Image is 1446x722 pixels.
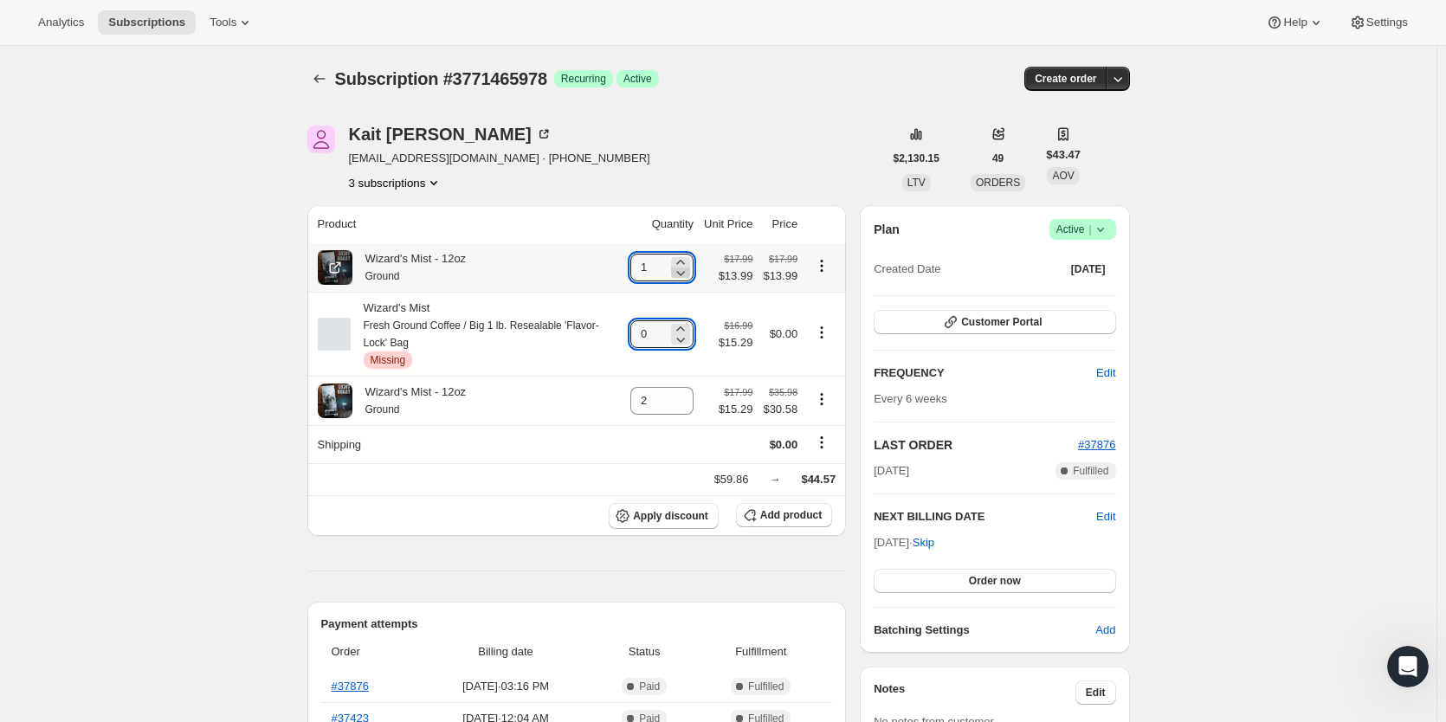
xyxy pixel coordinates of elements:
[874,261,940,278] span: Created Date
[1078,438,1115,451] a: #37876
[108,16,185,29] span: Subscriptions
[1085,616,1126,644] button: Add
[719,334,753,351] span: $15.29
[1073,464,1108,478] span: Fulfilled
[874,392,947,405] span: Every 6 weeks
[35,123,312,152] p: Hi [PERSON_NAME]
[1086,686,1106,699] span: Edit
[423,678,589,695] span: [DATE] · 03:16 PM
[763,401,797,418] span: $30.58
[307,67,332,91] button: Subscriptions
[969,574,1021,588] span: Order now
[808,433,836,452] button: Shipping actions
[1056,221,1109,238] span: Active
[298,28,329,59] div: Close
[748,680,784,693] span: Fulfilled
[1256,10,1334,35] button: Help
[1339,10,1418,35] button: Settings
[902,529,945,557] button: Skip
[352,384,467,418] div: Wizard's Mist - 12oz
[561,72,606,86] span: Recurring
[1046,146,1081,164] span: $43.47
[1096,508,1115,525] span: Edit
[28,10,94,35] button: Analytics
[1078,436,1115,454] button: #37876
[210,16,236,29] span: Tools
[769,254,797,264] small: $17.99
[371,353,406,367] span: Missing
[874,462,909,480] span: [DATE]
[318,250,352,285] img: product img
[1366,16,1408,29] span: Settings
[719,401,753,418] span: $15.29
[736,503,832,527] button: Add product
[352,250,467,285] div: Wizard's Mist - 12oz
[1095,622,1115,639] span: Add
[307,425,626,463] th: Shipping
[332,680,369,693] a: #37876
[38,16,84,29] span: Analytics
[907,177,926,189] span: LTV
[307,126,335,153] span: Kait Cottengim
[763,268,797,285] span: $13.99
[961,315,1042,329] span: Customer Portal
[351,300,621,369] div: Wizard's Mist
[874,680,1075,705] h3: Notes
[639,680,660,693] span: Paid
[724,320,752,331] small: $16.99
[808,323,836,342] button: Product actions
[874,310,1115,334] button: Customer Portal
[894,151,939,165] span: $2,130.15
[700,643,822,661] span: Fulfillment
[203,28,237,62] img: Profile image for Brian
[770,438,798,451] span: $0.00
[318,384,352,418] img: product img
[36,218,289,236] div: Send us a message
[67,583,106,596] span: Home
[1088,222,1091,236] span: |
[1075,680,1116,705] button: Edit
[874,508,1096,525] h2: NEXT BILLING DATE
[760,508,822,522] span: Add product
[36,236,289,255] div: We typically reply in a few minutes
[714,471,749,488] div: $59.86
[913,534,934,551] span: Skip
[874,364,1096,382] h2: FREQUENCY
[724,254,752,264] small: $17.99
[625,205,699,243] th: Quantity
[874,622,1095,639] h6: Batching Settings
[365,270,400,282] small: Ground
[976,177,1020,189] span: ORDERS
[982,146,1014,171] button: 49
[173,540,346,609] button: Messages
[874,436,1078,454] h2: LAST ORDER
[1283,16,1307,29] span: Help
[724,387,752,397] small: $17.99
[992,151,1004,165] span: 49
[883,146,950,171] button: $2,130.15
[769,387,797,397] small: $35.98
[321,633,418,671] th: Order
[17,203,329,269] div: Send us a messageWe typically reply in a few minutes
[801,473,836,486] span: $44.57
[1387,646,1429,687] iframe: Intercom live chat
[808,256,836,275] button: Product actions
[321,616,833,633] h2: Payment attempts
[35,34,168,60] img: logo
[349,126,552,143] div: Kait [PERSON_NAME]
[335,69,547,88] span: Subscription #3771465978
[609,503,719,529] button: Apply discount
[874,221,900,238] h2: Plan
[623,72,652,86] span: Active
[769,471,780,488] div: →
[1086,359,1126,387] button: Edit
[1035,72,1096,86] span: Create order
[365,403,400,416] small: Ground
[1052,170,1074,182] span: AOV
[1096,364,1115,382] span: Edit
[199,10,264,35] button: Tools
[874,536,934,549] span: [DATE] ·
[699,205,758,243] th: Unit Price
[230,583,290,596] span: Messages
